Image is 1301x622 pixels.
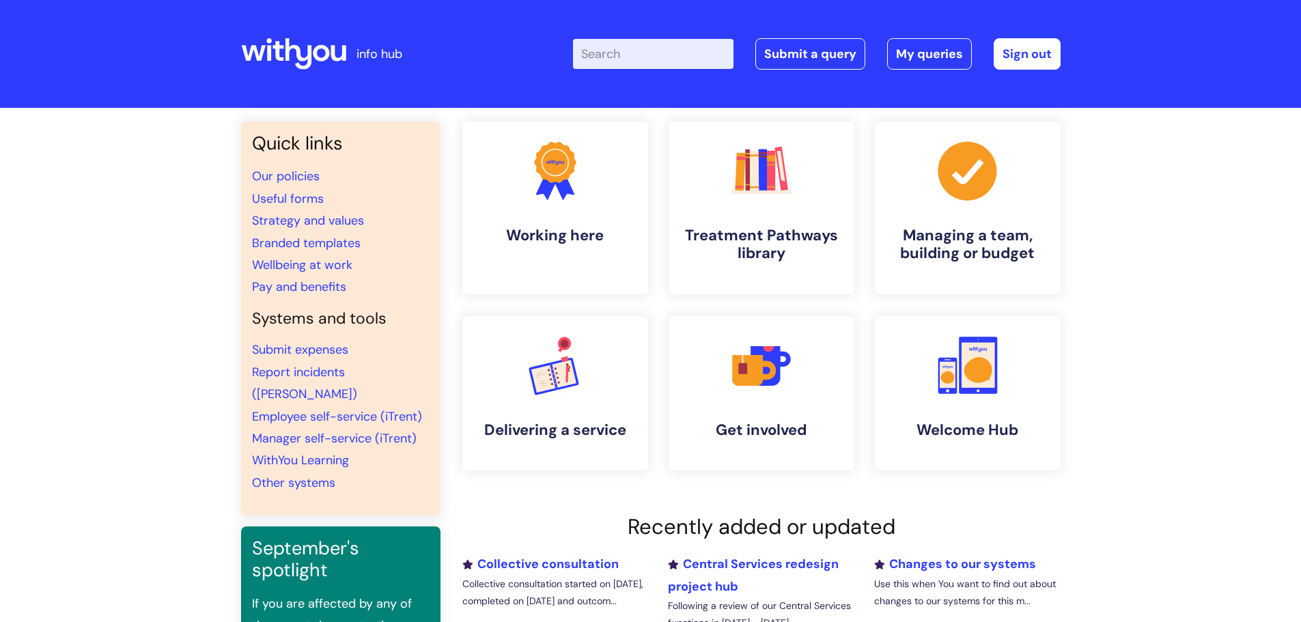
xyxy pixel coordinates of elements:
[887,38,972,70] a: My queries
[755,38,865,70] a: Submit a query
[252,341,348,358] a: Submit expenses
[669,122,854,294] a: Treatment Pathways library
[473,421,637,439] h4: Delivering a service
[356,43,402,65] p: info hub
[252,235,361,251] a: Branded templates
[252,279,346,295] a: Pay and benefits
[252,257,352,273] a: Wellbeing at work
[252,212,364,229] a: Strategy and values
[462,556,619,572] a: Collective consultation
[252,537,430,582] h3: September's spotlight
[252,168,320,184] a: Our policies
[462,122,648,294] a: Working here
[473,227,637,244] h4: Working here
[668,556,839,594] a: Central Services redesign project hub
[252,408,422,425] a: Employee self-service (iTrent)
[252,309,430,328] h4: Systems and tools
[252,364,357,402] a: Report incidents ([PERSON_NAME])
[462,316,648,470] a: Delivering a service
[886,421,1050,439] h4: Welcome Hub
[573,39,733,69] input: Search
[462,514,1061,539] h2: Recently added or updated
[994,38,1061,70] a: Sign out
[669,316,854,470] a: Get involved
[462,576,648,610] p: Collective consultation started on [DATE], completed on [DATE] and outcom...
[252,452,349,468] a: WithYou Learning
[252,430,417,447] a: Manager self-service (iTrent)
[252,190,324,207] a: Useful forms
[875,122,1061,294] a: Managing a team, building or budget
[680,227,843,263] h4: Treatment Pathways library
[875,316,1061,470] a: Welcome Hub
[680,421,843,439] h4: Get involved
[886,227,1050,263] h4: Managing a team, building or budget
[252,475,335,491] a: Other systems
[874,576,1060,610] p: Use this when You want to find out about changes to our systems for this m...
[874,556,1036,572] a: Changes to our systems
[573,38,1061,70] div: | -
[252,132,430,154] h3: Quick links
